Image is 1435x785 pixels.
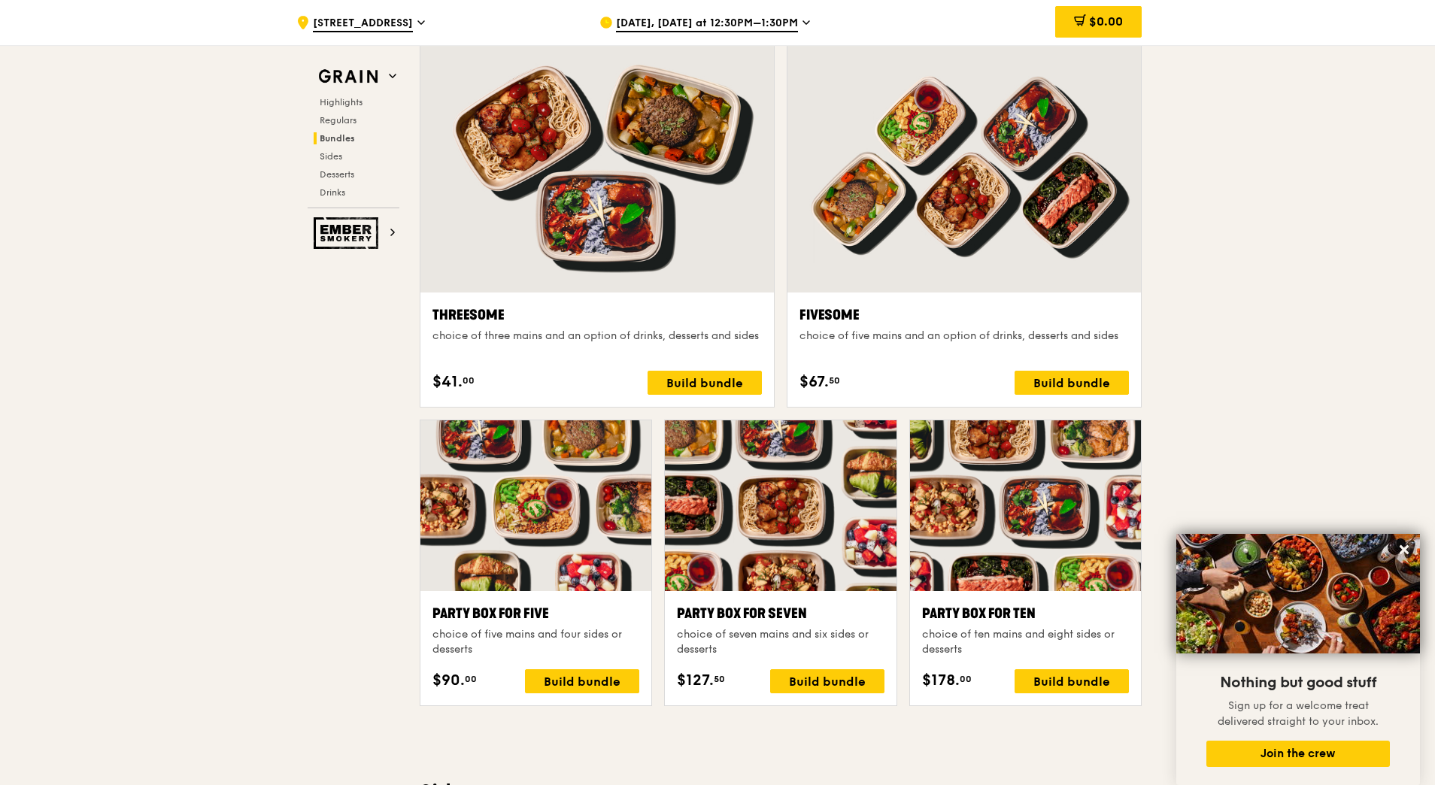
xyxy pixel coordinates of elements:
[799,305,1129,326] div: Fivesome
[432,305,762,326] div: Threesome
[525,669,639,693] div: Build bundle
[320,151,342,162] span: Sides
[432,371,463,393] span: $41.
[960,673,972,685] span: 00
[677,669,714,692] span: $127.
[829,374,840,386] span: 50
[714,673,725,685] span: 50
[463,374,475,386] span: 00
[922,627,1129,657] div: choice of ten mains and eight sides or desserts
[320,187,345,198] span: Drinks
[1176,534,1420,653] img: DSC07876-Edit02-Large.jpeg
[648,371,762,395] div: Build bundle
[320,97,363,108] span: Highlights
[799,371,829,393] span: $67.
[1015,371,1129,395] div: Build bundle
[677,627,884,657] div: choice of seven mains and six sides or desserts
[314,63,383,90] img: Grain web logo
[1206,741,1390,767] button: Join the crew
[320,169,354,180] span: Desserts
[465,673,477,685] span: 00
[320,133,355,144] span: Bundles
[616,16,798,32] span: [DATE], [DATE] at 12:30PM–1:30PM
[1220,674,1376,692] span: Nothing but good stuff
[432,627,639,657] div: choice of five mains and four sides or desserts
[313,16,413,32] span: [STREET_ADDRESS]
[770,669,884,693] div: Build bundle
[677,603,884,624] div: Party Box for Seven
[1392,538,1416,562] button: Close
[432,329,762,344] div: choice of three mains and an option of drinks, desserts and sides
[922,669,960,692] span: $178.
[432,603,639,624] div: Party Box for Five
[1015,669,1129,693] div: Build bundle
[432,669,465,692] span: $90.
[320,115,356,126] span: Regulars
[922,603,1129,624] div: Party Box for Ten
[799,329,1129,344] div: choice of five mains and an option of drinks, desserts and sides
[1089,14,1123,29] span: $0.00
[314,217,383,249] img: Ember Smokery web logo
[1218,699,1379,728] span: Sign up for a welcome treat delivered straight to your inbox.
